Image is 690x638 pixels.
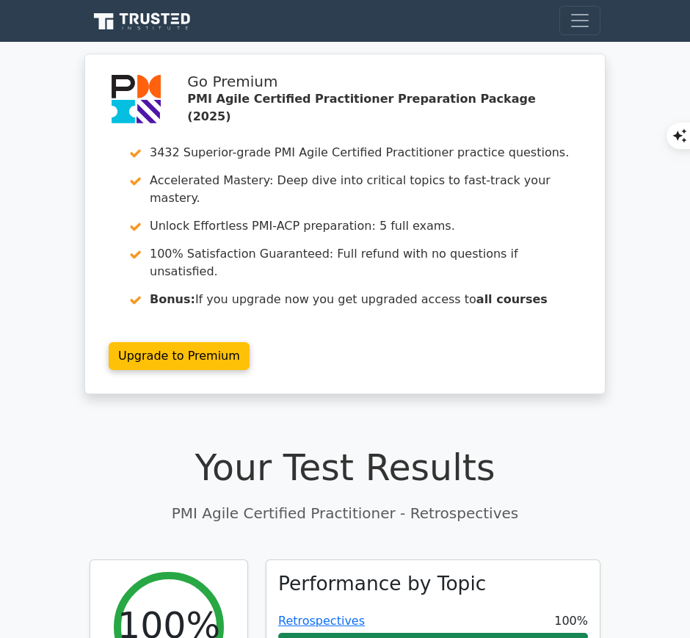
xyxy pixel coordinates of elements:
[90,447,600,490] h1: Your Test Results
[278,572,486,595] h3: Performance by Topic
[559,6,600,35] button: Toggle navigation
[109,342,250,370] a: Upgrade to Premium
[554,612,588,630] span: 100%
[278,614,365,628] a: Retrospectives
[90,502,600,524] p: PMI Agile Certified Practitioner - Retrospectives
